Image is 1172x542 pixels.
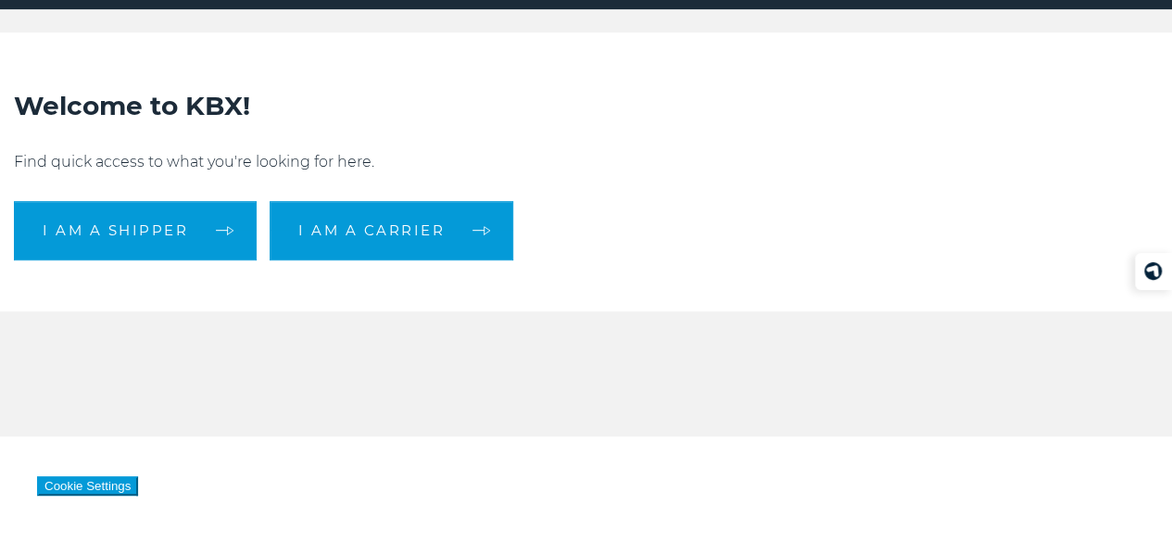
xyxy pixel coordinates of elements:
p: Find quick access to what you're looking for here. [14,151,1158,173]
a: I am a shipper arrow arrow [14,201,257,260]
h2: Welcome to KBX! [14,88,1158,123]
a: I am a carrier arrow arrow [270,201,513,260]
span: I am a shipper [43,223,188,237]
span: I am a carrier [298,223,445,237]
button: Cookie Settings [37,476,138,496]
